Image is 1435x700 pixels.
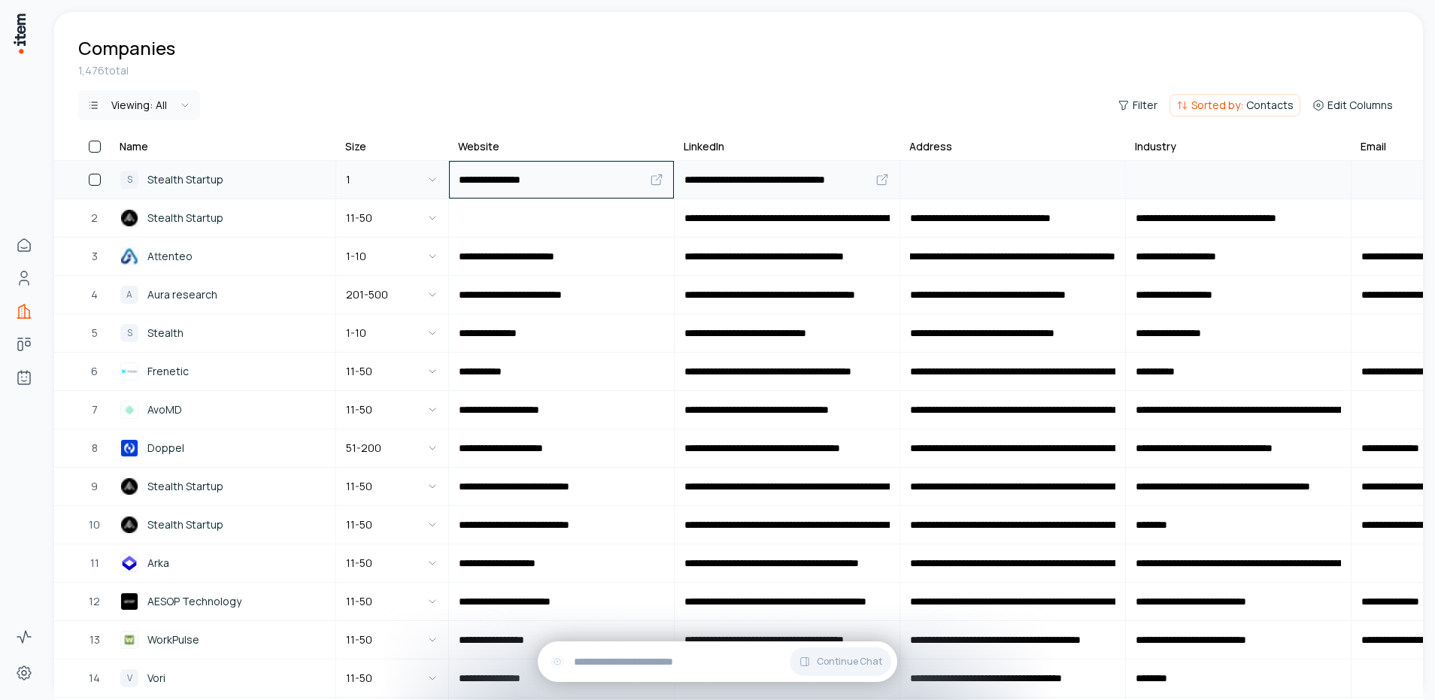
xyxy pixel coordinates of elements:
span: 6 [91,363,98,380]
a: AvoMDAvoMD [111,392,335,428]
div: Viewing: [111,98,167,113]
span: AvoMD [147,402,182,418]
a: Companies [9,296,39,326]
a: ArkaArka [111,545,335,581]
span: Stealth Startup [147,478,223,495]
div: Website [458,139,499,154]
span: 3 [92,248,98,265]
img: Arka [120,554,138,572]
span: Stealth [147,325,184,341]
a: SStealth Startup [111,162,335,198]
div: 1,476 total [78,63,1399,78]
span: 9 [91,478,98,495]
a: SStealth [111,315,335,351]
span: Aura research [147,286,217,303]
a: WorkPulseWorkPulse [111,622,335,658]
div: Industry [1135,139,1176,154]
span: 11 [90,555,99,571]
img: WorkPulse [120,631,138,649]
span: Edit Columns [1327,98,1393,113]
div: A [120,286,138,304]
div: Email [1361,139,1386,154]
a: Stealth StartupStealth Startup [111,507,335,543]
span: Continue Chat [817,656,882,668]
span: 8 [92,440,98,456]
div: LinkedIn [684,139,724,154]
img: Stealth Startup [120,516,138,534]
img: AESOP Technology [120,592,138,611]
span: 5 [92,325,98,341]
div: Continue Chat [538,641,897,682]
div: S [120,324,138,342]
span: Attenteo [147,248,193,265]
a: Deals [9,329,39,359]
span: 2 [91,210,98,226]
span: 7 [92,402,98,418]
span: Frenetic [147,363,189,380]
span: 13 [89,632,100,648]
a: Agents [9,362,39,392]
a: DoppelDoppel [111,430,335,466]
span: 10 [89,517,100,533]
img: AvoMD [120,401,138,419]
div: Size [345,139,366,154]
span: AESOP Technology [147,593,241,610]
a: Settings [9,658,39,688]
button: Filter [1112,95,1163,116]
img: Item Brain Logo [12,12,27,55]
span: WorkPulse [147,632,199,648]
div: V [120,669,138,687]
span: Filter [1133,98,1157,113]
a: People [9,263,39,293]
div: Name [120,139,148,154]
span: Contacts [1246,98,1294,113]
span: 12 [89,593,100,610]
a: AttenteoAttenteo [111,238,335,274]
a: AAura research [111,277,335,313]
span: Sorted by: [1191,98,1243,113]
a: Activity [9,622,39,652]
span: Doppel [147,440,184,456]
a: VVori [111,660,335,696]
span: Arka [147,555,169,571]
img: Stealth Startup [120,209,138,227]
a: Stealth StartupStealth Startup [111,200,335,236]
span: Stealth Startup [147,171,223,188]
img: Frenetic [120,362,138,380]
img: Attenteo [120,247,138,265]
a: Home [9,230,39,260]
button: Edit Columns [1306,95,1399,116]
a: FreneticFrenetic [111,353,335,389]
a: AESOP TechnologyAESOP Technology [111,583,335,620]
span: 14 [89,670,100,686]
img: Stealth Startup [120,477,138,495]
span: Stealth Startup [147,210,223,226]
span: Vori [147,670,165,686]
button: Continue Chat [790,647,891,676]
button: Sorted by:Contacts [1170,94,1300,117]
div: Address [909,139,952,154]
div: S [120,171,138,189]
h1: Companies [78,36,175,60]
a: Stealth StartupStealth Startup [111,468,335,505]
img: Doppel [120,439,138,457]
span: Stealth Startup [147,517,223,533]
span: 4 [91,286,98,303]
